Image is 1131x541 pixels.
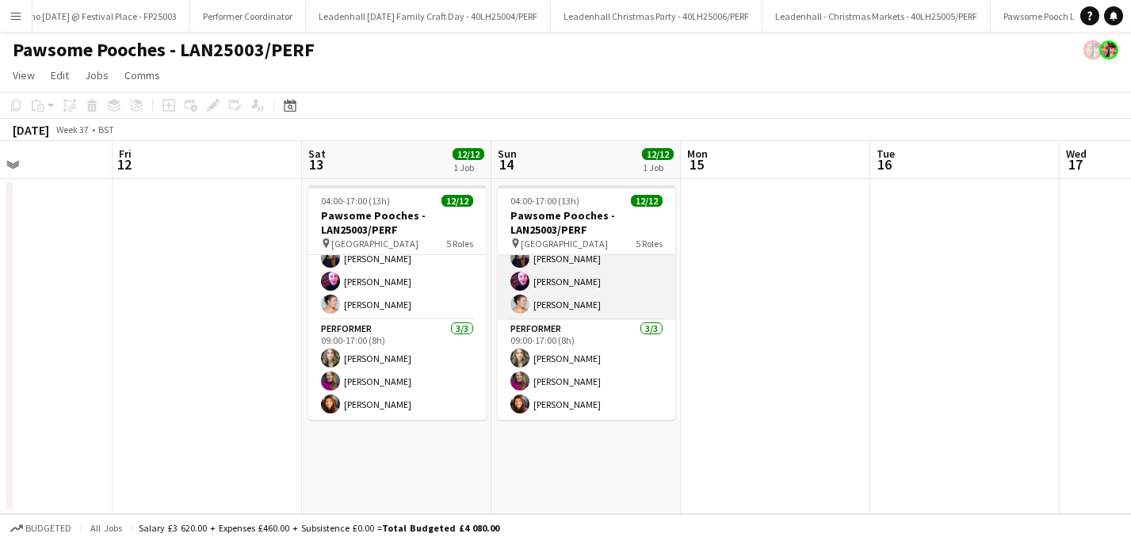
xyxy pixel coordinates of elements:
[98,124,114,135] div: BST
[13,38,315,62] h1: Pawsome Pooches - LAN25003/PERF
[85,68,109,82] span: Jobs
[306,1,551,32] button: Leadenhall [DATE] Family Craft Day - 40LH25004/PERF
[308,320,486,420] app-card-role: Performer3/309:00-17:00 (8h)[PERSON_NAME][PERSON_NAME][PERSON_NAME]
[495,155,517,173] span: 14
[331,238,418,250] span: [GEOGRAPHIC_DATA]
[453,148,484,160] span: 12/12
[190,1,306,32] button: Performer Coordinator
[321,195,390,207] span: 04:00-17:00 (13h)
[52,124,92,135] span: Week 37
[991,1,1124,32] button: Pawsome Pooch LAN24003
[453,162,483,173] div: 1 Job
[521,238,608,250] span: [GEOGRAPHIC_DATA]
[13,68,35,82] span: View
[87,522,125,534] span: All jobs
[78,65,115,86] a: Jobs
[498,185,675,420] app-job-card: 04:00-17:00 (13h)12/12Pawsome Pooches - LAN25003/PERF [GEOGRAPHIC_DATA]5 Roles[PERSON_NAME]Oli Co...
[306,155,326,173] span: 13
[1083,40,1102,59] app-user-avatar: Performer Department
[13,122,49,138] div: [DATE]
[51,68,69,82] span: Edit
[1066,147,1087,161] span: Wed
[117,155,132,173] span: 12
[139,522,499,534] div: Salary £3 620.00 + Expenses £460.00 + Subsistence £0.00 =
[877,147,895,161] span: Tue
[631,195,663,207] span: 12/12
[510,195,579,207] span: 04:00-17:00 (13h)
[308,185,486,420] app-job-card: 04:00-17:00 (13h)12/12Pawsome Pooches - LAN25003/PERF [GEOGRAPHIC_DATA]5 Roles[PERSON_NAME]Oli Co...
[551,1,762,32] button: Leadenhall Christmas Party - 40LH25006/PERF
[446,238,473,250] span: 5 Roles
[124,68,160,82] span: Comms
[1099,40,1118,59] app-user-avatar: Performer Department
[308,208,486,237] h3: Pawsome Pooches - LAN25003/PERF
[685,155,708,173] span: 15
[643,162,673,173] div: 1 Job
[874,155,895,173] span: 16
[118,65,166,86] a: Comms
[44,65,75,86] a: Edit
[2,1,190,32] button: Beano [DATE] @ Festival Place - FP25003
[762,1,991,32] button: Leadenhall - Christmas Markets - 40LH25005/PERF
[8,520,74,537] button: Budgeted
[382,522,499,534] span: Total Budgeted £4 080.00
[498,147,517,161] span: Sun
[498,320,675,420] app-card-role: Performer3/309:00-17:00 (8h)[PERSON_NAME][PERSON_NAME][PERSON_NAME]
[441,195,473,207] span: 12/12
[1064,155,1087,173] span: 17
[6,65,41,86] a: View
[25,523,71,534] span: Budgeted
[636,238,663,250] span: 5 Roles
[642,148,674,160] span: 12/12
[308,147,326,161] span: Sat
[119,147,132,161] span: Fri
[498,208,675,237] h3: Pawsome Pooches - LAN25003/PERF
[687,147,708,161] span: Mon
